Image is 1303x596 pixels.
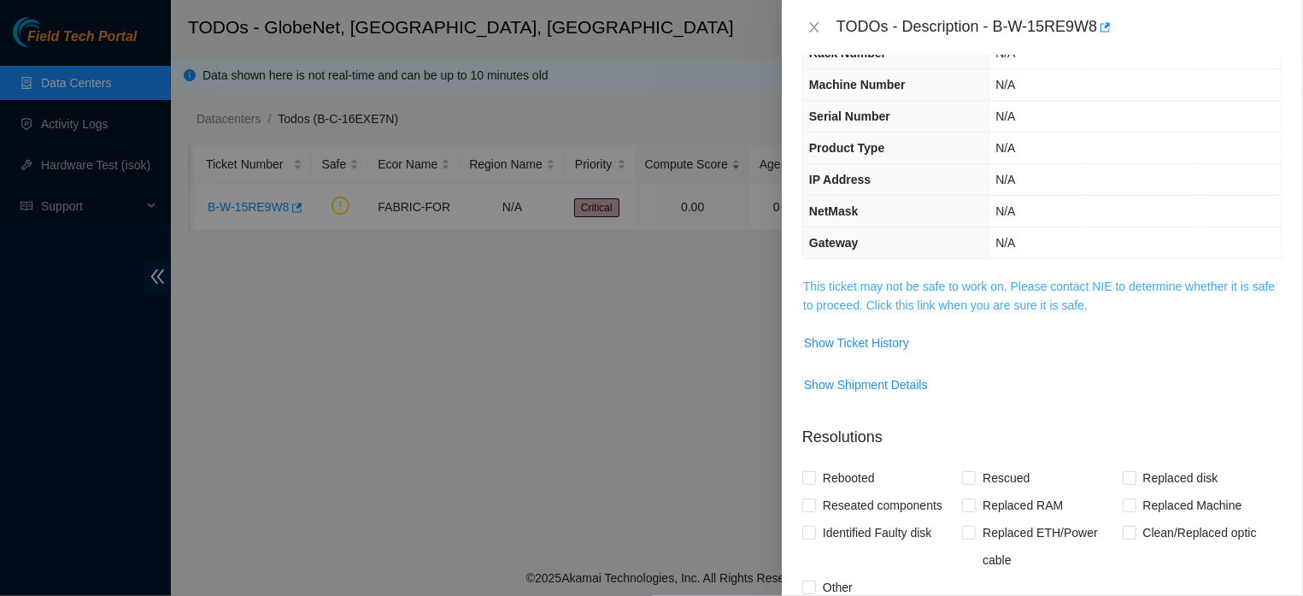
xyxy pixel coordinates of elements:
span: Clean/Replaced optic [1136,519,1264,546]
span: Reseated components [816,492,949,519]
a: This ticket may not be safe to work on. Please contact NIE to determine whether it is safe to pro... [803,280,1275,312]
span: Gateway [809,236,859,250]
span: IP Address [809,173,871,186]
span: Replaced RAM [976,492,1070,519]
button: Show Ticket History [803,329,910,357]
span: NetMask [809,204,859,218]
span: Product Type [809,141,884,155]
span: N/A [995,173,1015,186]
span: Machine Number [809,78,906,91]
span: N/A [995,109,1015,123]
span: N/A [995,236,1015,250]
span: Rebooted [816,464,882,492]
div: TODOs - Description - B-W-15RE9W8 [836,14,1282,41]
span: Rescued [976,464,1036,492]
span: N/A [995,141,1015,155]
span: Replaced Machine [1136,492,1249,519]
button: Show Shipment Details [803,371,929,398]
p: Resolutions [802,412,1282,449]
span: Replaced ETH/Power cable [976,519,1122,574]
span: N/A [995,78,1015,91]
span: Serial Number [809,109,890,123]
span: close [807,21,821,34]
button: Close [802,20,826,36]
span: Identified Faulty disk [816,519,939,546]
span: Show Shipment Details [804,375,928,394]
span: Show Ticket History [804,333,909,352]
span: Replaced disk [1136,464,1225,492]
span: N/A [995,204,1015,218]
